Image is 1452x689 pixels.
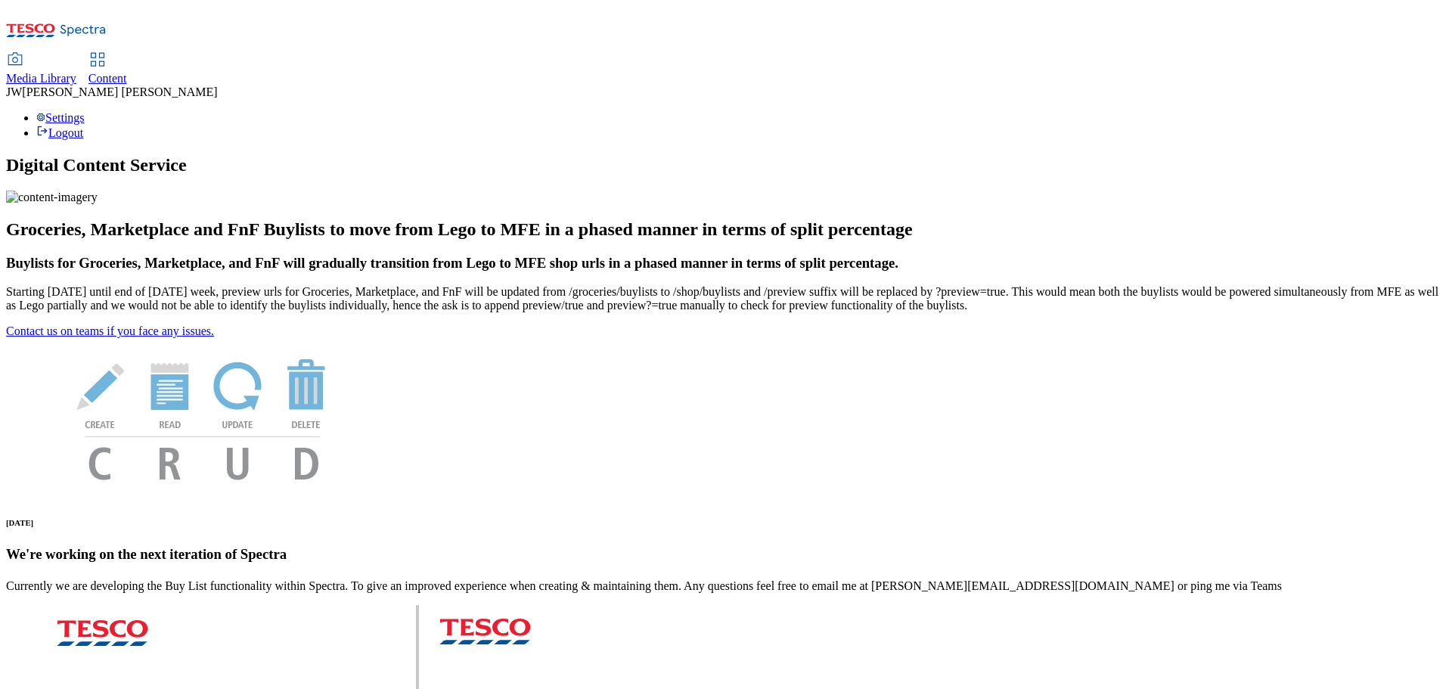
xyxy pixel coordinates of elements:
span: [PERSON_NAME] [PERSON_NAME] [22,85,217,98]
a: Contact us on teams if you face any issues. [6,324,214,337]
img: content-imagery [6,191,98,204]
a: Media Library [6,54,76,85]
span: Media Library [6,72,76,85]
span: Content [88,72,127,85]
a: Settings [36,111,85,124]
p: Currently we are developing the Buy List functionality within Spectra. To give an improved experi... [6,579,1446,593]
span: JW [6,85,22,98]
img: News Image [6,338,399,496]
h6: [DATE] [6,518,1446,527]
p: Starting [DATE] until end of [DATE] week, preview urls for Groceries, Marketplace, and FnF will b... [6,285,1446,312]
h3: Buylists for Groceries, Marketplace, and FnF will gradually transition from Lego to MFE shop urls... [6,255,1446,272]
h1: Digital Content Service [6,155,1446,175]
h2: Groceries, Marketplace and FnF Buylists to move from Lego to MFE in a phased manner in terms of s... [6,219,1446,240]
a: Content [88,54,127,85]
h3: We're working on the next iteration of Spectra [6,546,1446,563]
a: Logout [36,126,83,139]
